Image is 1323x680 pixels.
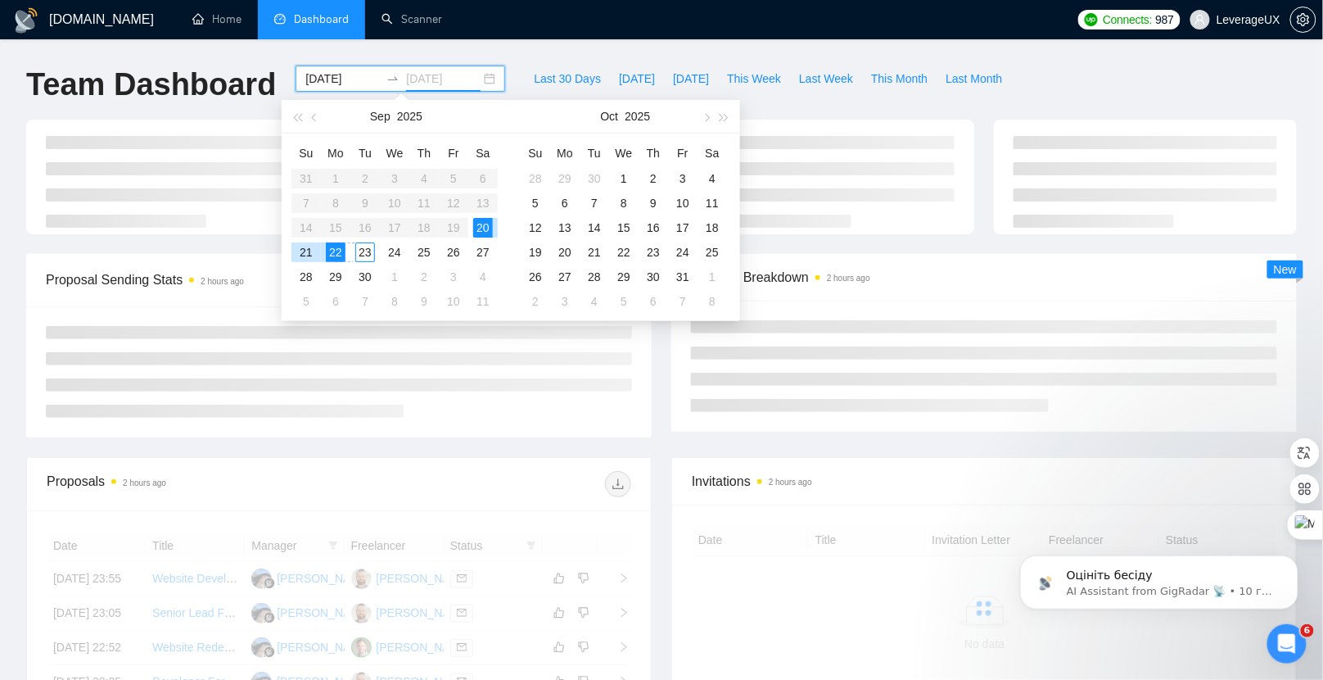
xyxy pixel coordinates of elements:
td: 2025-10-05 [291,289,321,314]
div: 22 [614,243,634,262]
td: 2025-10-06 [321,289,350,314]
iframe: Intercom notifications повідомлення [996,521,1323,636]
td: 2025-10-10 [439,289,468,314]
div: 17 [673,218,693,238]
div: 10 [673,193,693,213]
input: End date [406,70,481,88]
td: 2025-10-06 [550,191,580,215]
td: 2025-10-29 [609,265,639,289]
div: 16 [643,218,663,238]
a: homeHome [192,12,242,26]
div: 2 [643,169,663,188]
td: 2025-10-26 [521,265,550,289]
td: 2025-10-02 [409,265,439,289]
td: 2025-10-28 [580,265,609,289]
td: 2025-10-07 [580,191,609,215]
td: 2025-09-29 [321,265,350,289]
div: 9 [414,292,434,311]
td: 2025-09-26 [439,240,468,265]
div: 30 [585,169,604,188]
div: 6 [555,193,575,213]
th: Sa [468,140,498,166]
button: This Month [862,66,937,92]
div: 28 [296,267,316,287]
span: Scanner Breakdown [691,267,1277,288]
td: 2025-09-20 [468,215,498,240]
th: Tu [350,140,380,166]
span: Last 30 Days [534,70,601,88]
button: Last Week [790,66,862,92]
span: Dashboard [294,12,349,26]
td: 2025-10-01 [609,166,639,191]
td: 2025-09-29 [550,166,580,191]
div: 1 [702,267,722,287]
div: 7 [355,292,375,311]
td: 2025-09-28 [521,166,550,191]
td: 2025-10-27 [550,265,580,289]
a: searchScanner [382,12,442,26]
td: 2025-10-02 [639,166,668,191]
th: Tu [580,140,609,166]
td: 2025-10-03 [668,166,698,191]
span: swap-right [386,72,400,85]
div: 10 [444,292,463,311]
div: 1 [614,169,634,188]
div: 1 [385,267,404,287]
td: 2025-11-01 [698,265,727,289]
span: Last Month [946,70,1002,88]
span: to [386,72,400,85]
img: upwork-logo.png [1085,13,1098,26]
time: 2 hours ago [201,277,244,286]
div: 31 [673,267,693,287]
div: 9 [643,193,663,213]
span: [DATE] [619,70,655,88]
div: 4 [473,267,493,287]
div: 12 [526,218,545,238]
div: 8 [385,292,404,311]
td: 2025-10-11 [468,289,498,314]
div: 5 [296,292,316,311]
div: 7 [673,292,693,311]
span: Invitations [692,471,1276,492]
div: 21 [585,243,604,262]
td: 2025-10-12 [521,215,550,240]
div: 18 [702,218,722,238]
td: 2025-10-01 [380,265,409,289]
td: 2025-10-15 [609,215,639,240]
div: 25 [702,243,722,262]
div: 25 [414,243,434,262]
div: 8 [702,292,722,311]
td: 2025-10-05 [521,191,550,215]
th: Sa [698,140,727,166]
span: Connects: [1103,11,1152,29]
td: 2025-10-09 [639,191,668,215]
div: 26 [526,267,545,287]
td: 2025-09-21 [291,240,321,265]
button: 2025 [625,100,650,133]
iframe: Intercom live chat [1267,624,1307,664]
th: Su [521,140,550,166]
div: 7 [585,193,604,213]
th: Fr [439,140,468,166]
span: 6 [1301,624,1314,637]
button: [DATE] [610,66,664,92]
td: 2025-11-04 [580,289,609,314]
div: 28 [585,267,604,287]
td: 2025-11-07 [668,289,698,314]
span: dashboard [274,13,286,25]
div: 24 [385,243,404,262]
td: 2025-10-18 [698,215,727,240]
button: 2025 [397,100,422,133]
button: [DATE] [664,66,718,92]
button: Last 30 Days [525,66,610,92]
th: Mo [321,140,350,166]
div: 14 [585,218,604,238]
td: 2025-10-25 [698,240,727,265]
div: 30 [643,267,663,287]
button: This Week [718,66,790,92]
div: 5 [614,292,634,311]
div: 2 [526,292,545,311]
td: 2025-10-31 [668,265,698,289]
div: 11 [473,292,493,311]
div: 2 [414,267,434,287]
